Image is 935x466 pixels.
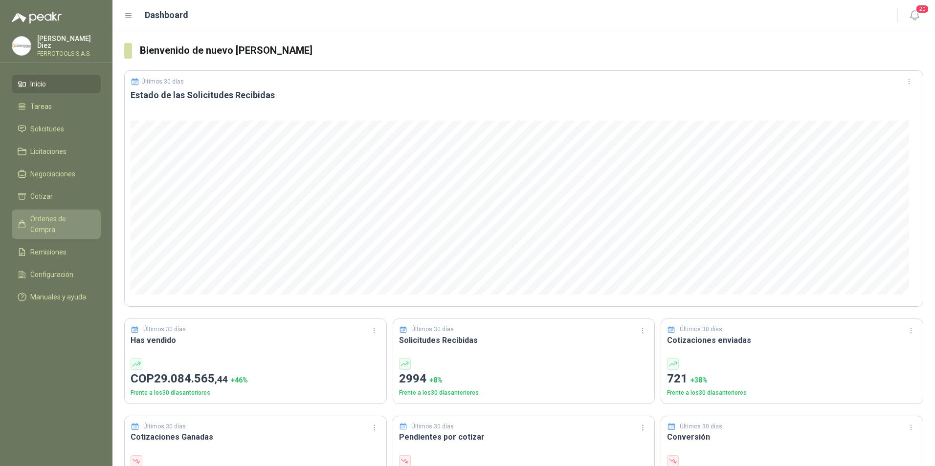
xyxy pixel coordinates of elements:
[30,124,64,134] span: Solicitudes
[154,372,228,385] span: 29.084.565
[12,265,101,284] a: Configuración
[30,191,53,202] span: Cotizar
[141,78,184,85] p: Últimos 30 días
[667,388,917,398] p: Frente a los 30 días anteriores
[231,376,248,384] span: + 46 %
[143,422,186,431] p: Últimos 30 días
[145,8,188,22] h1: Dashboard
[30,79,46,89] span: Inicio
[12,288,101,306] a: Manuales y ayuda
[37,51,101,57] p: FERROTOOLS S.A.S.
[12,165,101,183] a: Negociaciones
[915,4,929,14] span: 20
[667,431,917,443] h3: Conversión
[411,422,454,431] p: Últimos 30 días
[30,292,86,302] span: Manuales y ayuda
[906,7,923,24] button: 20
[12,243,101,261] a: Remisiones
[131,89,917,101] h3: Estado de las Solicitudes Recibidas
[12,142,101,161] a: Licitaciones
[12,187,101,206] a: Cotizar
[12,120,101,138] a: Solicitudes
[667,334,917,346] h3: Cotizaciones enviadas
[37,35,101,49] p: [PERSON_NAME] Diez
[131,431,380,443] h3: Cotizaciones Ganadas
[12,75,101,93] a: Inicio
[30,213,91,235] span: Órdenes de Compra
[30,146,67,157] span: Licitaciones
[667,370,917,388] p: 721
[131,388,380,398] p: Frente a los 30 días anteriores
[30,269,73,280] span: Configuración
[399,388,649,398] p: Frente a los 30 días anteriores
[131,334,380,346] h3: Has vendido
[143,325,186,334] p: Últimos 30 días
[215,374,228,385] span: ,44
[140,43,923,58] h3: Bienvenido de nuevo [PERSON_NAME]
[30,247,67,257] span: Remisiones
[399,431,649,443] h3: Pendientes por cotizar
[690,376,708,384] span: + 38 %
[30,101,52,112] span: Tareas
[12,210,101,239] a: Órdenes de Compra
[399,334,649,346] h3: Solicitudes Recibidas
[12,97,101,116] a: Tareas
[12,12,62,23] img: Logo peakr
[12,37,31,55] img: Company Logo
[680,325,722,334] p: Últimos 30 días
[30,169,75,179] span: Negociaciones
[411,325,454,334] p: Últimos 30 días
[680,422,722,431] p: Últimos 30 días
[429,376,443,384] span: + 8 %
[131,370,380,388] p: COP
[399,370,649,388] p: 2994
